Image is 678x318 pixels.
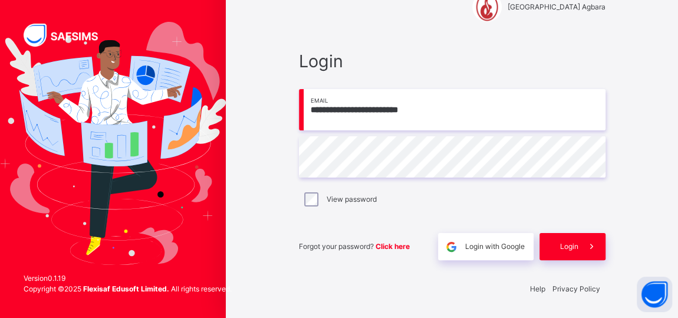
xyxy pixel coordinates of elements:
[299,48,605,74] span: Login
[560,241,578,252] span: Login
[445,240,458,254] img: google.396cfc9801f0270233282035f929180a.svg
[83,284,169,293] strong: Flexisaf Edusoft Limited.
[637,277,672,312] button: Open asap
[552,284,600,293] a: Privacy Policy
[24,24,112,47] img: SAFSIMS Logo
[24,284,232,293] span: Copyright © 2025 All rights reserved.
[299,242,410,251] span: Forgot your password?
[327,194,377,205] label: View password
[465,241,525,252] span: Login with Google
[376,242,410,251] a: Click here
[530,284,545,293] a: Help
[508,2,605,12] span: [GEOGRAPHIC_DATA] Agbara
[24,273,232,284] span: Version 0.1.19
